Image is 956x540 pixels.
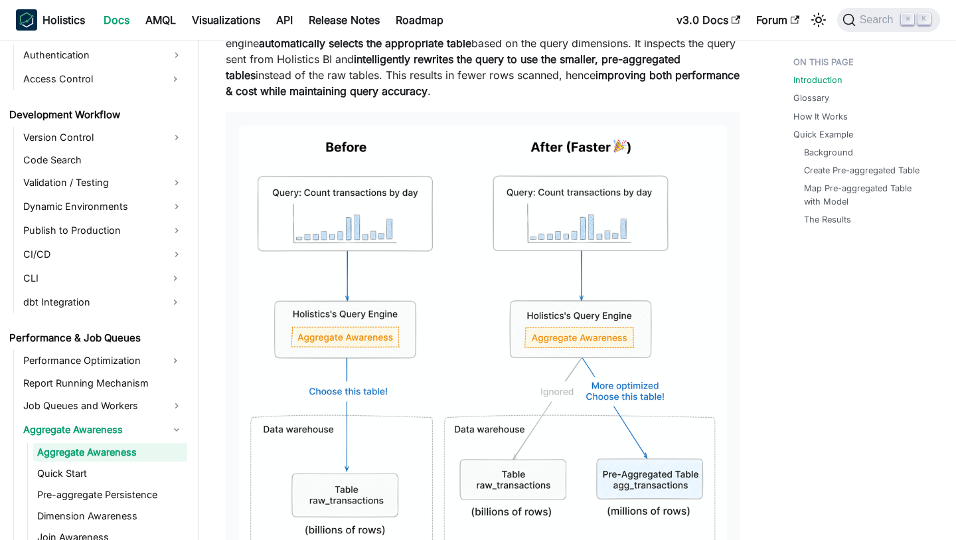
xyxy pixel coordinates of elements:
a: Validation / Testing [19,172,187,193]
a: Background [804,146,853,159]
button: Expand sidebar category 'dbt Integration' [163,292,187,313]
span: Search [856,14,902,26]
a: The Results [804,213,851,226]
p: Aggregate Awareness is designed to address this problem. With Aggregate Awareness, the query engi... [226,19,740,99]
button: Switch between dark and light mode (currently light mode) [808,9,829,31]
a: Docs [96,9,137,31]
a: Aggregate Awareness [33,443,187,462]
a: HolisticsHolistics [16,9,85,31]
a: Publish to Production [19,220,187,241]
a: Code Search [19,151,187,169]
a: Authentication [19,45,187,66]
strong: automatically selects the appropriate table [259,37,471,50]
a: Introduction [793,74,842,86]
a: Performance & Job Queues [5,329,187,347]
a: Roadmap [388,9,451,31]
a: Visualizations [184,9,268,31]
a: dbt Integration [19,292,163,313]
a: Development Workflow [5,106,187,124]
a: Dynamic Environments [19,196,187,217]
a: Aggregate Awareness [19,419,187,440]
strong: intelligently rewrites the query to use the smaller, pre-aggregated tables [226,52,680,82]
a: Quick Start [33,464,187,483]
img: Holistics [16,9,37,31]
a: Pre-aggregate Persistence [33,486,187,504]
a: Forum [748,9,807,31]
b: Holistics [42,12,85,28]
a: How It Works [793,110,848,123]
a: Performance Optimization [19,350,163,371]
kbd: K [917,13,931,25]
a: Map Pre-aggregated Table with Model [804,182,929,207]
a: AMQL [137,9,184,31]
button: Expand sidebar category 'Access Control' [163,68,187,90]
a: Create Pre-aggregated Table [804,164,919,177]
a: Job Queues and Workers [19,395,187,416]
button: Search (Command+K) [837,8,940,32]
a: v3.0 Docs [669,9,748,31]
a: Dimension Awareness [33,507,187,525]
a: Glossary [793,92,829,104]
a: API [268,9,301,31]
a: Report Running Mechanism [19,374,187,393]
kbd: ⌘ [901,13,914,25]
a: Version Control [19,127,187,148]
button: Expand sidebar category 'Performance Optimization' [163,350,187,371]
a: CLI [19,268,163,289]
a: Release Notes [301,9,388,31]
a: Quick Example [793,128,853,141]
a: CI/CD [19,244,187,265]
a: Access Control [19,68,163,90]
button: Expand sidebar category 'CLI' [163,268,187,289]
